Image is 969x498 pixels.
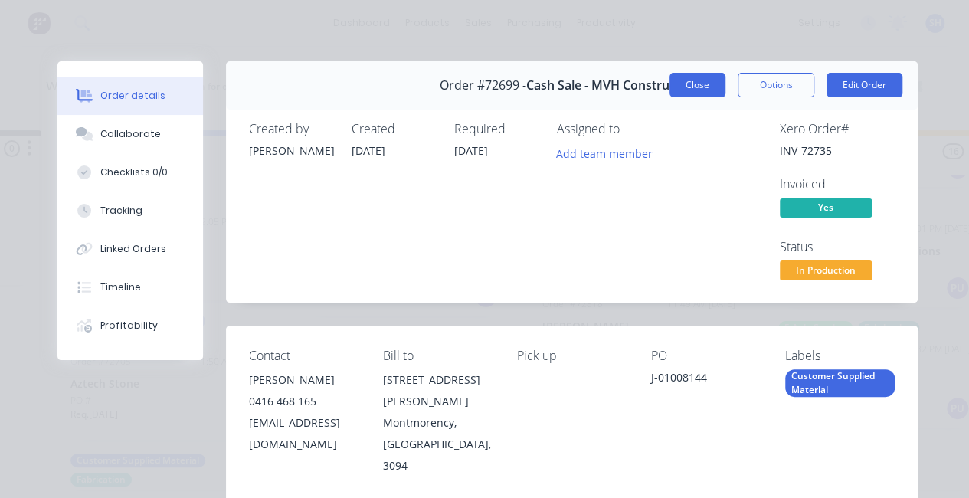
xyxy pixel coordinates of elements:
[738,73,814,97] button: Options
[651,349,761,363] div: PO
[780,260,872,283] button: In Production
[249,122,333,136] div: Created by
[517,349,627,363] div: Pick up
[249,143,333,159] div: [PERSON_NAME]
[100,204,142,218] div: Tracking
[249,369,358,455] div: [PERSON_NAME]0416 468 165[EMAIL_ADDRESS][DOMAIN_NAME]
[57,192,203,230] button: Tracking
[100,89,165,103] div: Order details
[780,260,872,280] span: In Production
[57,230,203,268] button: Linked Orders
[780,240,895,254] div: Status
[780,122,895,136] div: Xero Order #
[100,165,168,179] div: Checklists 0/0
[57,268,203,306] button: Timeline
[785,349,895,363] div: Labels
[454,122,539,136] div: Required
[57,77,203,115] button: Order details
[100,127,161,141] div: Collaborate
[454,143,488,158] span: [DATE]
[100,319,158,333] div: Profitability
[651,369,761,391] div: J-01008144
[57,153,203,192] button: Checklists 0/0
[57,306,203,345] button: Profitability
[557,122,710,136] div: Assigned to
[383,349,493,363] div: Bill to
[100,242,166,256] div: Linked Orders
[249,369,358,391] div: [PERSON_NAME]
[100,280,141,294] div: Timeline
[352,122,436,136] div: Created
[249,349,358,363] div: Contact
[780,177,895,192] div: Invoiced
[383,412,493,477] div: Montmorency, [GEOGRAPHIC_DATA], 3094
[785,369,895,397] div: Customer Supplied Material
[440,78,526,93] span: Order #72699 -
[827,73,902,97] button: Edit Order
[57,115,203,153] button: Collaborate
[249,412,358,455] div: [EMAIL_ADDRESS][DOMAIN_NAME]
[548,143,661,163] button: Add team member
[669,73,725,97] button: Close
[383,369,493,412] div: [STREET_ADDRESS][PERSON_NAME]
[780,143,895,159] div: INV-72735
[780,198,872,218] span: Yes
[526,78,705,93] span: Cash Sale - MVH Constructions
[352,143,385,158] span: [DATE]
[249,391,358,412] div: 0416 468 165
[557,143,661,163] button: Add team member
[383,369,493,477] div: [STREET_ADDRESS][PERSON_NAME]Montmorency, [GEOGRAPHIC_DATA], 3094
